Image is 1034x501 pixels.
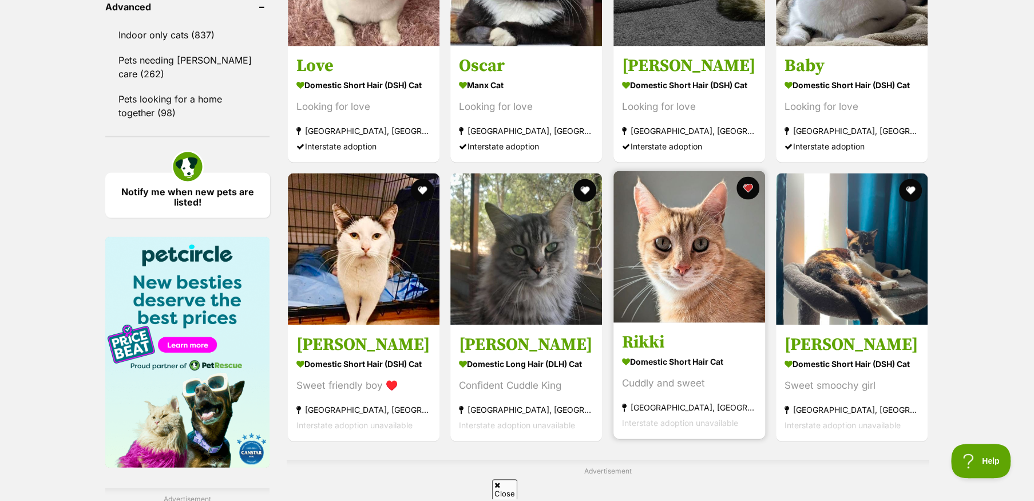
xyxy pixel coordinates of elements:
[613,171,765,322] img: Rikki - Domestic Short Hair Cat
[622,331,756,353] h3: Rikki
[622,353,756,369] strong: Domestic Short Hair Cat
[951,444,1011,478] iframe: Help Scout Beacon - Open
[622,123,756,138] strong: [GEOGRAPHIC_DATA], [GEOGRAPHIC_DATA]
[459,76,593,93] strong: Manx Cat
[411,179,434,202] button: favourite
[622,417,738,427] span: Interstate adoption unavailable
[105,172,270,218] a: Notify me when new pets are listed!
[288,46,439,162] a: Love Domestic Short Hair (DSH) Cat Looking for love [GEOGRAPHIC_DATA], [GEOGRAPHIC_DATA] Intersta...
[459,333,593,355] h3: [PERSON_NAME]
[459,377,593,393] div: Confident Cuddle King
[785,98,919,114] div: Looking for love
[105,1,270,11] header: Advanced
[785,54,919,76] h3: Baby
[296,377,431,393] div: Sweet friendly boy ♥️
[105,86,270,124] a: Pets looking for a home together (98)
[296,355,431,372] strong: Domestic Short Hair (DSH) Cat
[776,325,928,441] a: [PERSON_NAME] Domestic Short Hair (DSH) Cat Sweet smoochy girl [GEOGRAPHIC_DATA], [GEOGRAPHIC_DAT...
[296,333,431,355] h3: [PERSON_NAME]
[296,401,431,417] strong: [GEOGRAPHIC_DATA], [GEOGRAPHIC_DATA]
[296,420,413,429] span: Interstate adoption unavailable
[459,401,593,417] strong: [GEOGRAPHIC_DATA], [GEOGRAPHIC_DATA]
[622,399,756,415] strong: [GEOGRAPHIC_DATA], [GEOGRAPHIC_DATA]
[776,173,928,325] img: Alice - Domestic Short Hair (DSH) Cat
[296,123,431,138] strong: [GEOGRAPHIC_DATA], [GEOGRAPHIC_DATA]
[459,420,575,429] span: Interstate adoption unavailable
[785,76,919,93] strong: Domestic Short Hair (DSH) Cat
[459,123,593,138] strong: [GEOGRAPHIC_DATA], [GEOGRAPHIC_DATA]
[785,377,919,393] div: Sweet smoochy girl
[785,355,919,372] strong: Domestic Short Hair (DSH) Cat
[776,46,928,162] a: Baby Domestic Short Hair (DSH) Cat Looking for love [GEOGRAPHIC_DATA], [GEOGRAPHIC_DATA] Intersta...
[459,54,593,76] h3: Oscar
[105,22,270,46] a: Indoor only cats (837)
[736,176,759,199] button: favourite
[450,46,602,162] a: Oscar Manx Cat Looking for love [GEOGRAPHIC_DATA], [GEOGRAPHIC_DATA] Interstate adoption
[622,98,756,114] div: Looking for love
[296,76,431,93] strong: Domestic Short Hair (DSH) Cat
[622,76,756,93] strong: Domestic Short Hair (DSH) Cat
[622,54,756,76] h3: [PERSON_NAME]
[785,420,901,429] span: Interstate adoption unavailable
[785,123,919,138] strong: [GEOGRAPHIC_DATA], [GEOGRAPHIC_DATA]
[785,401,919,417] strong: [GEOGRAPHIC_DATA], [GEOGRAPHIC_DATA]
[785,138,919,153] div: Interstate adoption
[105,48,270,85] a: Pets needing [PERSON_NAME] care (262)
[105,236,270,467] img: Pet Circle promo banner
[613,322,765,439] a: Rikki Domestic Short Hair Cat Cuddly and sweet [GEOGRAPHIC_DATA], [GEOGRAPHIC_DATA] Interstate ad...
[574,179,597,202] button: favourite
[613,46,765,162] a: [PERSON_NAME] Domestic Short Hair (DSH) Cat Looking for love [GEOGRAPHIC_DATA], [GEOGRAPHIC_DATA]...
[459,98,593,114] div: Looking for love
[622,375,756,390] div: Cuddly and sweet
[296,54,431,76] h3: Love
[288,173,439,325] img: Morris - Domestic Short Hair (DSH) Cat
[900,179,922,202] button: favourite
[622,138,756,153] div: Interstate adoption
[450,173,602,325] img: Grandy - Domestic Long Hair (DLH) Cat
[492,479,517,499] span: Close
[459,138,593,153] div: Interstate adoption
[785,333,919,355] h3: [PERSON_NAME]
[450,325,602,441] a: [PERSON_NAME] Domestic Long Hair (DLH) Cat Confident Cuddle King [GEOGRAPHIC_DATA], [GEOGRAPHIC_D...
[459,355,593,372] strong: Domestic Long Hair (DLH) Cat
[296,98,431,114] div: Looking for love
[288,325,439,441] a: [PERSON_NAME] Domestic Short Hair (DSH) Cat Sweet friendly boy ♥️ [GEOGRAPHIC_DATA], [GEOGRAPHIC_...
[296,138,431,153] div: Interstate adoption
